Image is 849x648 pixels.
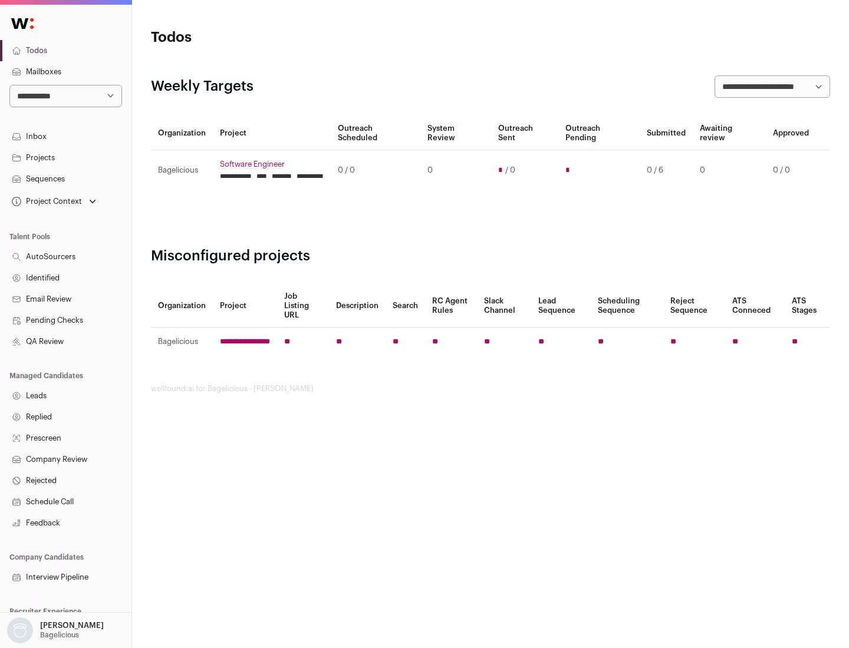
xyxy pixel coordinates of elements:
th: Organization [151,117,213,150]
td: 0 [420,150,491,191]
th: Reject Sequence [663,285,726,328]
a: Software Engineer [220,160,324,169]
td: 0 [693,150,766,191]
th: RC Agent Rules [425,285,476,328]
div: Project Context [9,197,82,206]
th: Lead Sequence [531,285,591,328]
th: Approved [766,117,816,150]
h2: Weekly Targets [151,77,254,96]
td: Bagelicious [151,328,213,356]
p: Bagelicious [40,630,79,640]
footer: wellfound:ai for Bagelicious - [PERSON_NAME] [151,384,830,394]
th: Project [213,285,277,328]
th: Scheduling Sequence [591,285,663,328]
img: Wellfound [5,12,40,35]
th: ATS Conneced [725,285,784,328]
td: 0 / 6 [640,150,693,191]
th: Job Listing URL [277,285,329,328]
th: Search [386,285,425,328]
th: Slack Channel [477,285,531,328]
img: nopic.png [7,617,33,643]
h1: Todos [151,28,377,47]
th: Awaiting review [693,117,766,150]
th: Description [329,285,386,328]
th: Outreach Pending [558,117,639,150]
p: [PERSON_NAME] [40,621,104,630]
th: ATS Stages [785,285,830,328]
th: Project [213,117,331,150]
td: Bagelicious [151,150,213,191]
button: Open dropdown [5,617,106,643]
th: System Review [420,117,491,150]
td: 0 / 0 [331,150,420,191]
span: / 0 [505,166,515,175]
h2: Misconfigured projects [151,247,830,266]
th: Organization [151,285,213,328]
th: Submitted [640,117,693,150]
th: Outreach Sent [491,117,559,150]
th: Outreach Scheduled [331,117,420,150]
button: Open dropdown [9,193,98,210]
td: 0 / 0 [766,150,816,191]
